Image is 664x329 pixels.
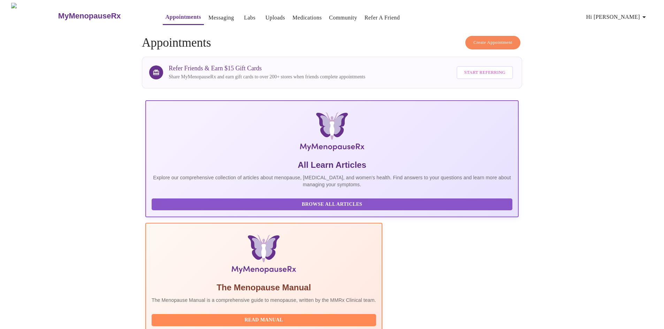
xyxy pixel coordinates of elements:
h4: Appointments [142,36,522,50]
a: Read Manual [152,316,378,322]
h5: All Learn Articles [152,159,512,171]
a: Refer a Friend [365,13,400,23]
p: Share MyMenopauseRx and earn gift cards to over 200+ stores when friends complete appointments [169,73,365,80]
a: Messaging [208,13,234,23]
img: MyMenopauseRx Logo [208,112,456,154]
button: Medications [290,11,325,25]
button: Appointments [163,10,204,25]
a: MyMenopauseRx [57,4,148,28]
button: Labs [238,11,261,25]
img: Menopause Manual [187,235,340,276]
p: The Menopause Manual is a comprehensive guide to menopause, written by the MMRx Clinical team. [152,297,376,304]
a: Uploads [265,13,285,23]
button: Start Referring [457,66,513,79]
img: MyMenopauseRx Logo [11,3,57,29]
button: Messaging [206,11,237,25]
button: Create Appointment [465,36,520,49]
button: Browse All Articles [152,198,512,211]
a: Community [329,13,357,23]
h3: MyMenopauseRx [58,11,121,21]
p: Explore our comprehensive collection of articles about menopause, [MEDICAL_DATA], and women's hea... [152,174,512,188]
h5: The Menopause Manual [152,282,376,293]
span: Start Referring [464,69,505,77]
a: Browse All Articles [152,201,514,207]
button: Hi [PERSON_NAME] [583,10,651,24]
a: Labs [244,13,255,23]
a: Start Referring [455,63,515,83]
h3: Refer Friends & Earn $15 Gift Cards [169,65,365,72]
button: Community [326,11,360,25]
span: Read Manual [159,316,369,324]
button: Uploads [262,11,288,25]
button: Refer a Friend [362,11,403,25]
span: Create Appointment [473,39,512,47]
span: Browse All Articles [159,200,505,209]
a: Medications [292,13,322,23]
a: Appointments [166,12,201,22]
button: Read Manual [152,314,376,326]
span: Hi [PERSON_NAME] [586,12,648,22]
